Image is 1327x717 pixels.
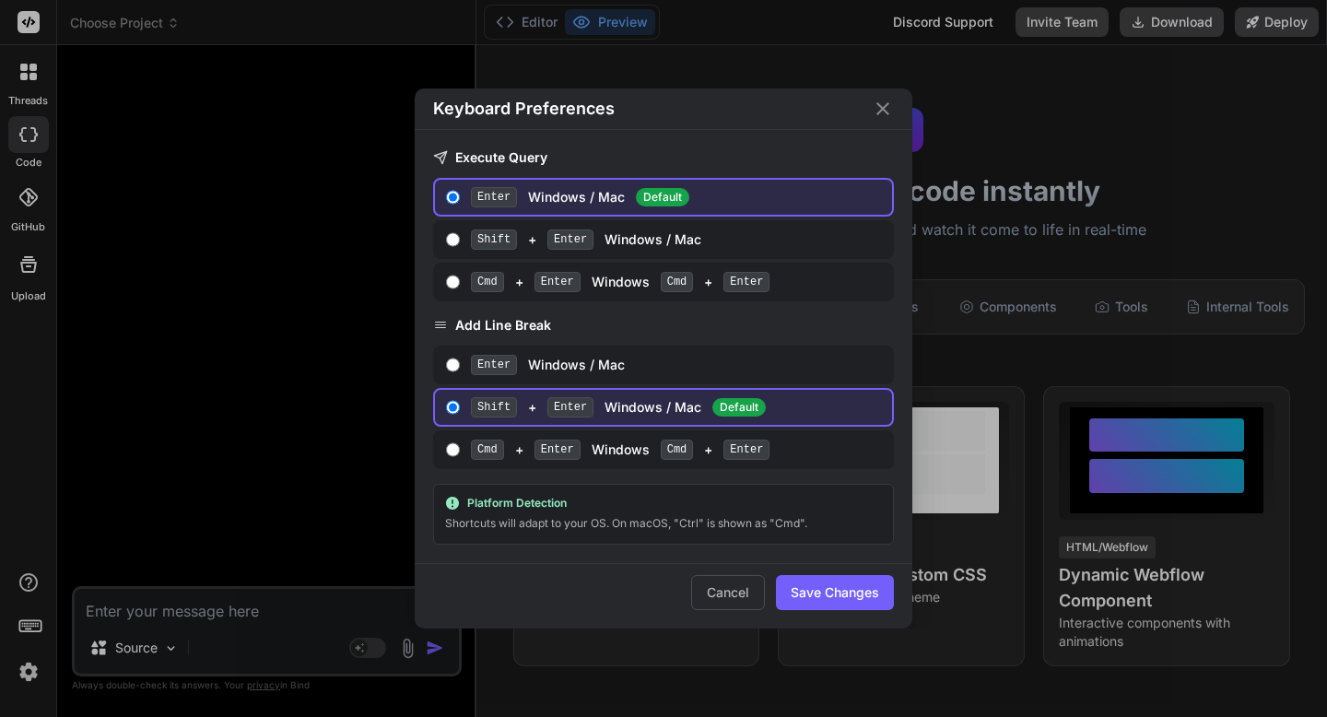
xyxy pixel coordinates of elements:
[446,442,460,457] input: Cmd+Enter Windows Cmd+Enter
[471,187,517,207] span: Enter
[445,514,882,533] div: Shortcuts will adapt to your OS. On macOS, "Ctrl" is shown as "Cmd".
[661,440,694,460] span: Cmd
[534,272,581,292] span: Enter
[471,229,885,250] div: + Windows / Mac
[776,575,894,610] button: Save Changes
[433,148,894,167] h3: Execute Query
[471,440,885,460] div: + Windows +
[446,232,460,247] input: Shift+EnterWindows / Mac
[636,188,689,206] span: Default
[691,575,765,610] button: Cancel
[471,397,885,417] div: + Windows / Mac
[445,496,882,511] div: Platform Detection
[723,272,769,292] span: Enter
[446,190,460,205] input: EnterWindows / Mac Default
[471,272,504,292] span: Cmd
[872,98,894,120] button: Close
[433,96,615,122] h2: Keyboard Preferences
[547,229,593,250] span: Enter
[723,440,769,460] span: Enter
[471,355,517,375] span: Enter
[446,275,460,289] input: Cmd+Enter Windows Cmd+Enter
[433,316,894,335] h3: Add Line Break
[712,398,766,417] span: Default
[661,272,694,292] span: Cmd
[534,440,581,460] span: Enter
[471,440,504,460] span: Cmd
[471,229,517,250] span: Shift
[471,187,885,207] div: Windows / Mac
[471,397,517,417] span: Shift
[446,400,460,415] input: Shift+EnterWindows / MacDefault
[446,358,460,372] input: EnterWindows / Mac
[471,272,885,292] div: + Windows +
[471,355,885,375] div: Windows / Mac
[547,397,593,417] span: Enter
